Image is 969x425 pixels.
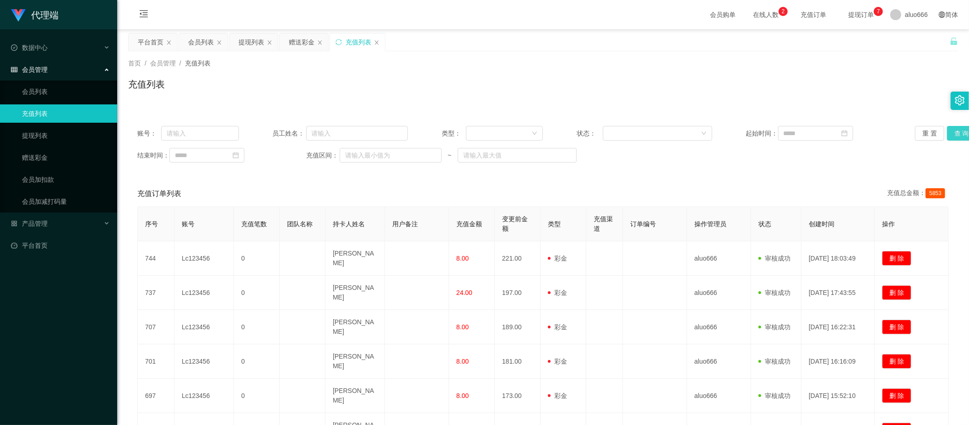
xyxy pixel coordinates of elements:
[882,320,911,334] button: 删 除
[882,285,911,300] button: 删 除
[758,289,790,296] span: 审核成功
[22,170,110,189] a: 会员加扣款
[22,82,110,101] a: 会员列表
[150,60,176,67] span: 会员管理
[392,220,418,228] span: 用户备注
[138,33,163,51] div: 平台首页
[138,310,174,344] td: 707
[241,220,267,228] span: 充值笔数
[128,0,159,30] i: 图标: menu-fold
[801,344,875,379] td: [DATE] 16:16:09
[548,358,567,365] span: 彩金
[174,344,234,379] td: Lc123456
[687,379,751,413] td: aluo666
[882,354,911,369] button: 删 除
[887,188,949,199] div: 充值总金额：
[289,33,314,51] div: 赠送彩金
[11,11,59,18] a: 代理端
[374,40,379,45] i: 图标: close
[442,129,466,138] span: 类型：
[182,220,195,228] span: 账号
[11,66,48,73] span: 会员管理
[306,126,408,141] input: 请输入
[955,95,965,105] i: 图标: setting
[234,310,280,344] td: 0
[346,33,371,51] div: 充值列表
[495,241,541,276] td: 221.00
[333,220,365,228] span: 持卡人姓名
[185,60,211,67] span: 充值列表
[495,276,541,310] td: 197.00
[456,255,469,262] span: 8.00
[687,310,751,344] td: aluo666
[128,77,165,91] h1: 充值列表
[801,379,875,413] td: [DATE] 15:52:10
[456,392,469,399] span: 8.00
[532,131,537,137] i: 图标: down
[758,255,790,262] span: 审核成功
[874,7,883,16] sup: 7
[502,215,528,232] span: 变更前金额
[174,241,234,276] td: Lc123456
[758,220,771,228] span: 状态
[548,392,567,399] span: 彩金
[495,310,541,344] td: 189.00
[145,60,146,67] span: /
[22,126,110,145] a: 提现列表
[844,11,878,18] span: 提现订单
[442,151,458,160] span: ~
[166,40,172,45] i: 图标: close
[287,220,313,228] span: 团队名称
[458,148,577,163] input: 请输入最大值
[801,310,875,344] td: [DATE] 16:22:31
[137,129,161,138] span: 账号：
[233,152,239,158] i: 图标: calendar
[882,251,911,266] button: 删 除
[548,255,567,262] span: 彩金
[336,39,342,45] i: 图标: sync
[779,7,788,16] sup: 2
[801,276,875,310] td: [DATE] 17:43:55
[926,188,945,198] span: 5853
[179,60,181,67] span: /
[950,37,958,45] i: 图标: unlock
[594,215,613,232] span: 充值渠道
[234,379,280,413] td: 0
[11,66,17,73] i: 图标: table
[188,33,214,51] div: 会员列表
[340,148,441,163] input: 请输入最小值为
[809,220,834,228] span: 创建时间
[11,236,110,255] a: 图标: dashboard平台首页
[174,379,234,413] td: Lc123456
[456,358,469,365] span: 8.00
[11,44,48,51] span: 数据中心
[495,344,541,379] td: 181.00
[306,151,340,160] span: 充值区间：
[174,310,234,344] td: Lc123456
[272,129,306,138] span: 员工姓名：
[577,129,603,138] span: 状态：
[495,379,541,413] td: 173.00
[841,130,848,136] i: 图标: calendar
[325,379,385,413] td: [PERSON_NAME]
[801,241,875,276] td: [DATE] 18:03:49
[234,241,280,276] td: 0
[687,241,751,276] td: aluo666
[137,151,169,160] span: 结束时间：
[915,126,944,141] button: 重 置
[138,344,174,379] td: 701
[11,9,26,22] img: logo.9652507e.png
[145,220,158,228] span: 序号
[128,60,141,67] span: 首页
[325,310,385,344] td: [PERSON_NAME]
[882,388,911,403] button: 删 除
[456,220,482,228] span: 充值金额
[317,40,323,45] i: 图标: close
[234,276,280,310] td: 0
[325,276,385,310] td: [PERSON_NAME]
[687,276,751,310] td: aluo666
[939,11,945,18] i: 图标: global
[456,323,469,331] span: 8.00
[138,241,174,276] td: 744
[174,276,234,310] td: Lc123456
